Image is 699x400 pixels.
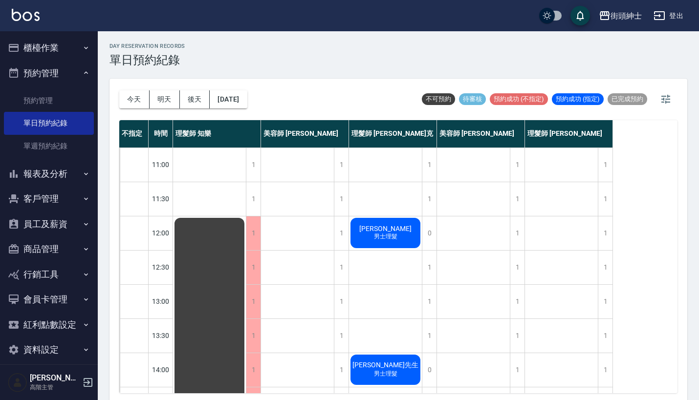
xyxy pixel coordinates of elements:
[4,161,94,187] button: 報表及分析
[525,120,613,147] div: 理髮師 [PERSON_NAME]
[510,251,524,284] div: 1
[570,6,590,25] button: save
[119,120,149,147] div: 不指定
[149,250,173,284] div: 12:30
[598,251,612,284] div: 1
[334,285,349,318] div: 1
[334,148,349,182] div: 1
[246,216,261,250] div: 1
[4,35,94,61] button: 櫃檯作業
[149,216,173,250] div: 12:00
[4,312,94,337] button: 紅利點數設定
[611,10,642,22] div: 街頭紳士
[8,373,27,392] img: Person
[510,353,524,387] div: 1
[422,285,437,318] div: 1
[4,135,94,157] a: 單週預約紀錄
[246,285,261,318] div: 1
[598,319,612,353] div: 1
[650,7,687,25] button: 登出
[357,225,414,232] span: [PERSON_NAME]
[246,148,261,182] div: 1
[12,9,40,21] img: Logo
[30,383,80,392] p: 高階主管
[150,90,180,108] button: 明天
[372,232,399,241] span: 男士理髮
[149,353,173,387] div: 14:00
[149,147,173,182] div: 11:00
[422,251,437,284] div: 1
[510,182,524,216] div: 1
[422,319,437,353] div: 1
[422,353,437,387] div: 0
[4,112,94,134] a: 單日預約紀錄
[510,216,524,250] div: 1
[598,182,612,216] div: 1
[4,262,94,287] button: 行銷工具
[180,90,210,108] button: 後天
[4,61,94,86] button: 預約管理
[119,90,150,108] button: 今天
[510,319,524,353] div: 1
[173,120,261,147] div: 理髮師 知樂
[246,251,261,284] div: 1
[422,216,437,250] div: 0
[598,216,612,250] div: 1
[4,211,94,237] button: 員工及薪資
[4,236,94,262] button: 商品管理
[210,90,247,108] button: [DATE]
[422,95,455,104] span: 不可預約
[490,95,548,104] span: 預約成功 (不指定)
[334,319,349,353] div: 1
[372,370,399,378] span: 男士理髮
[149,318,173,353] div: 13:30
[334,216,349,250] div: 1
[149,182,173,216] div: 11:30
[334,251,349,284] div: 1
[510,285,524,318] div: 1
[552,95,604,104] span: 預約成功 (指定)
[4,89,94,112] a: 預約管理
[598,285,612,318] div: 1
[109,43,185,49] h2: day Reservation records
[437,120,525,147] div: 美容師 [PERSON_NAME]
[510,148,524,182] div: 1
[246,319,261,353] div: 1
[334,353,349,387] div: 1
[422,148,437,182] div: 1
[459,95,486,104] span: 待審核
[246,182,261,216] div: 1
[149,284,173,318] div: 13:00
[30,373,80,383] h5: [PERSON_NAME]
[598,148,612,182] div: 1
[350,361,420,370] span: [PERSON_NAME]先生
[246,353,261,387] div: 1
[4,337,94,362] button: 資料設定
[595,6,646,26] button: 街頭紳士
[261,120,349,147] div: 美容師 [PERSON_NAME]
[598,353,612,387] div: 1
[608,95,647,104] span: 已完成預約
[334,182,349,216] div: 1
[422,182,437,216] div: 1
[149,120,173,147] div: 時間
[349,120,437,147] div: 理髮師 [PERSON_NAME]克
[4,186,94,211] button: 客戶管理
[4,287,94,312] button: 會員卡管理
[109,53,185,67] h3: 單日預約紀錄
